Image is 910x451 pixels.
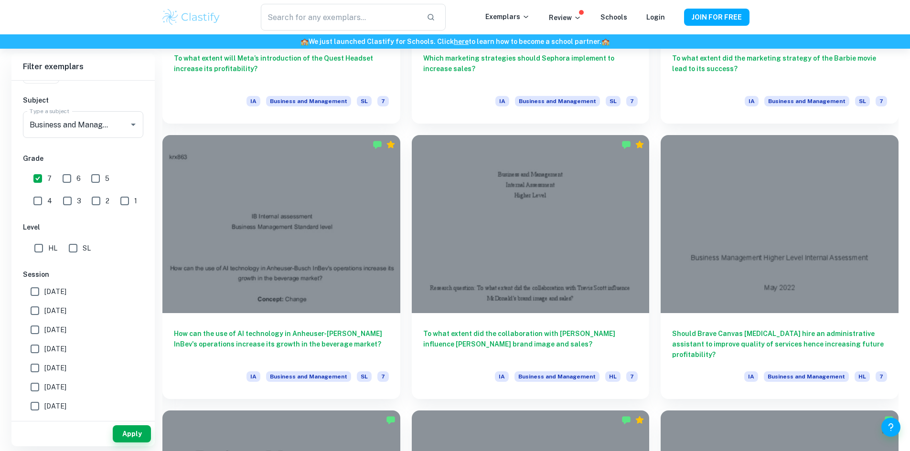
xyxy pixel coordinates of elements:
a: Schools [600,13,627,21]
div: Premium [635,415,644,425]
span: [DATE] [44,305,66,316]
a: Login [646,13,665,21]
span: 7 [377,371,389,382]
span: 4 [47,196,52,206]
span: IA [495,371,509,382]
button: Help and Feedback [881,418,900,437]
a: To what extent did the collaboration with [PERSON_NAME] influence [PERSON_NAME] brand image and s... [412,135,650,399]
span: IA [745,96,759,106]
span: IA [246,96,260,106]
span: [DATE] [44,401,66,411]
span: 6 [76,173,81,184]
span: Business and Management [764,96,849,106]
span: [DATE] [44,325,66,335]
label: Type a subject [30,107,69,115]
img: Marked [373,140,382,149]
h6: Session [23,269,143,280]
a: here [454,38,469,45]
p: Exemplars [485,11,530,22]
span: SL [83,243,91,253]
span: 🏫 [601,38,610,45]
span: SL [357,371,372,382]
h6: Grade [23,153,143,164]
span: Business and Management [514,371,600,382]
h6: Should Brave Canvas [MEDICAL_DATA] hire an administrative assistant to improve quality of service... [672,328,887,360]
h6: To what extent will Meta’s introduction of the Quest Headset increase its profitability? [174,53,389,84]
img: Marked [621,140,631,149]
span: HL [605,371,621,382]
span: IA [744,371,758,382]
span: HL [48,243,57,253]
h6: To what extent did the collaboration with [PERSON_NAME] influence [PERSON_NAME] brand image and s... [423,328,638,360]
span: Business and Management [266,371,351,382]
h6: We just launched Clastify for Schools. Click to learn how to become a school partner. [2,36,908,47]
span: 3 [77,196,81,206]
p: Review [549,12,581,23]
span: IA [495,96,509,106]
img: Clastify logo [161,8,222,27]
a: How can the use of AI technology in Anheuser-[PERSON_NAME] InBev's operations increase its growth... [162,135,400,399]
span: [DATE] [44,286,66,297]
h6: How can the use of AI technology in Anheuser-[PERSON_NAME] InBev's operations increase its growth... [174,328,389,360]
span: 🏫 [300,38,309,45]
h6: Level [23,222,143,232]
h6: Subject [23,95,143,105]
div: Premium [386,140,396,149]
input: Search for any exemplars... [261,4,418,31]
a: Should Brave Canvas [MEDICAL_DATA] hire an administrative assistant to improve quality of service... [661,135,899,399]
span: 7 [377,96,389,106]
img: Marked [884,415,894,425]
span: SL [606,96,621,106]
span: HL [855,371,870,382]
span: 7 [876,96,887,106]
span: 1 [134,196,137,206]
span: SL [855,96,870,106]
span: [DATE] [44,344,66,354]
span: 7 [47,173,52,184]
img: Marked [621,415,631,425]
h6: To what extent did the marketing strategy of the Barbie movie lead to its success? [672,53,887,84]
span: IA [246,371,260,382]
span: 5 [105,173,109,184]
span: Business and Management [266,96,351,106]
button: Apply [113,425,151,442]
button: JOIN FOR FREE [684,9,749,26]
span: SL [357,96,372,106]
span: 7 [876,371,887,382]
span: 7 [626,96,638,106]
img: Marked [386,415,396,425]
button: Open [127,118,140,131]
span: Business and Management [764,371,849,382]
span: 7 [626,371,638,382]
span: Business and Management [515,96,600,106]
h6: Filter exemplars [11,53,155,80]
span: 2 [106,196,109,206]
span: [DATE] [44,382,66,392]
div: Premium [635,140,644,149]
span: [DATE] [44,363,66,373]
h6: Which marketing strategies should Sephora implement to increase sales? [423,53,638,84]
